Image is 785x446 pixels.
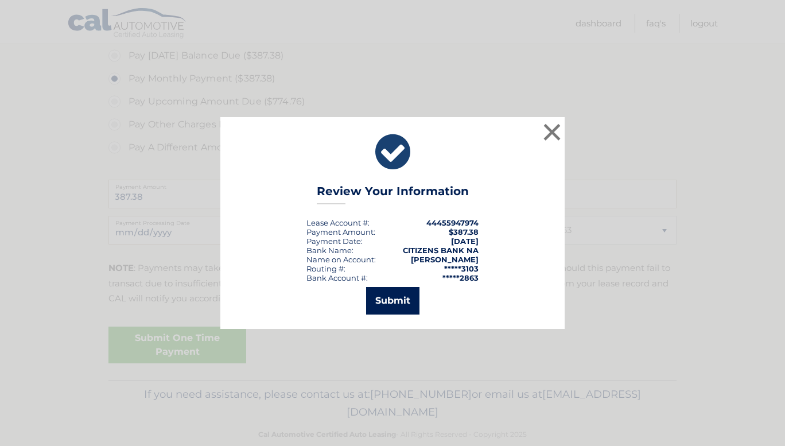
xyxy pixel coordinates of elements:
[366,287,419,315] button: Submit
[426,218,479,227] strong: 44455947974
[449,227,479,236] span: $387.38
[306,236,361,246] span: Payment Date
[451,236,479,246] span: [DATE]
[306,255,376,264] div: Name on Account:
[306,236,363,246] div: :
[411,255,479,264] strong: [PERSON_NAME]
[306,246,353,255] div: Bank Name:
[306,218,370,227] div: Lease Account #:
[403,246,479,255] strong: CITIZENS BANK NA
[306,227,375,236] div: Payment Amount:
[541,121,564,144] button: ×
[317,184,469,204] h3: Review Your Information
[306,273,368,282] div: Bank Account #:
[306,264,345,273] div: Routing #:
